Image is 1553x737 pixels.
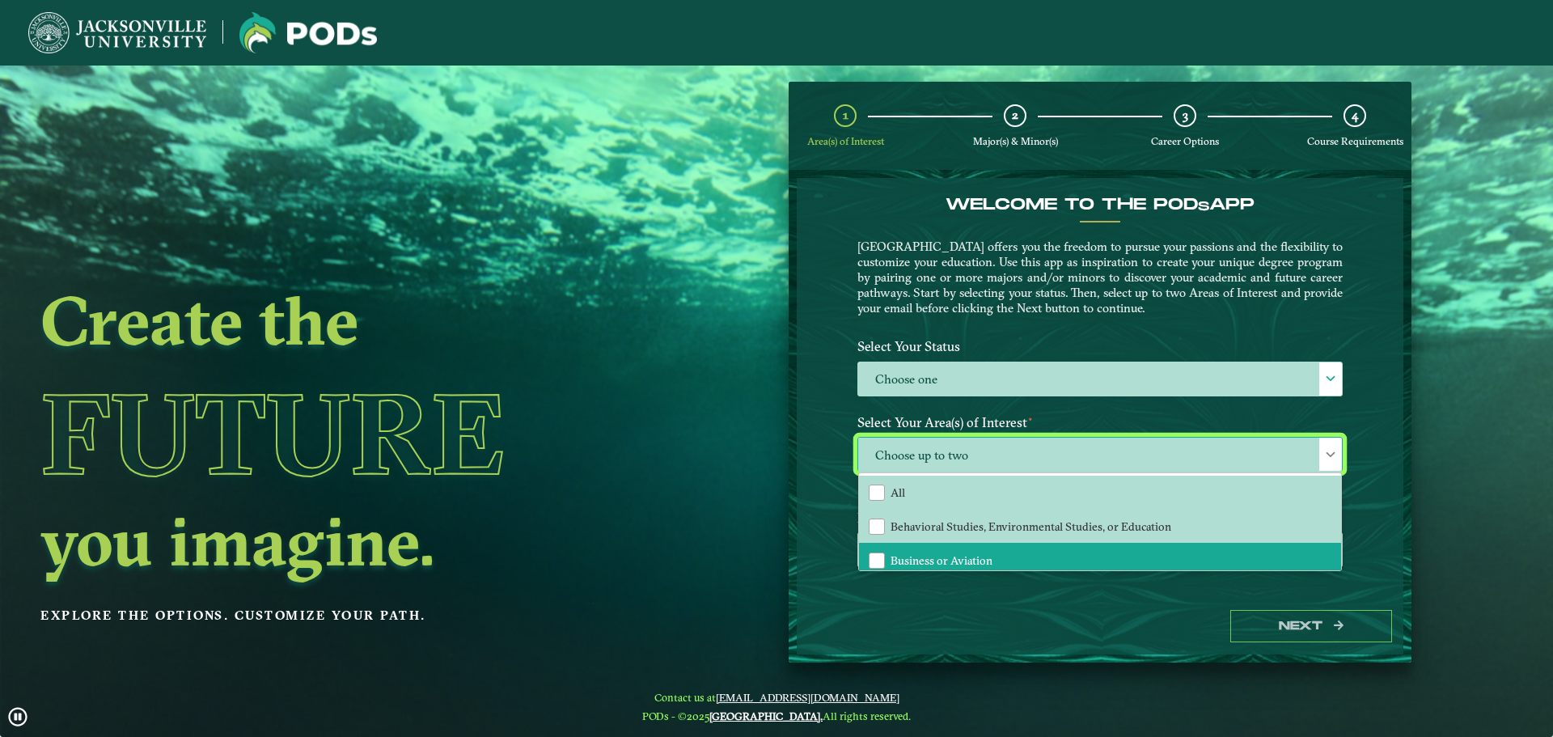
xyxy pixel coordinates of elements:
span: Major(s) & Minor(s) [973,135,1058,147]
h2: Create the [40,286,658,354]
sup: ⋆ [857,474,863,485]
span: 3 [1183,108,1188,123]
p: Explore the options. Customize your path. [40,604,658,628]
sup: ⋆ [1027,413,1034,425]
a: [EMAIL_ADDRESS][DOMAIN_NAME] [716,691,899,704]
span: Area(s) of Interest [807,135,884,147]
span: PODs - ©2025 All rights reserved. [642,709,911,722]
button: Next [1230,610,1392,643]
label: Enter your email below to receive a summary of the POD that you create. [845,502,1355,532]
span: 1 [843,108,848,123]
a: [GEOGRAPHIC_DATA]. [709,709,823,722]
li: All [859,476,1341,510]
span: Career Options [1151,135,1219,147]
h4: Welcome to the POD app [857,195,1343,214]
span: All [891,485,905,500]
p: [GEOGRAPHIC_DATA] offers you the freedom to pursue your passions and the flexibility to customize... [857,239,1343,316]
span: Behavioral Studies, Environmental Studies, or Education [891,519,1171,534]
span: Contact us at [642,691,911,704]
h2: you imagine. [40,507,658,575]
input: Enter your email [857,532,1343,567]
span: Course Requirements [1307,135,1403,147]
span: 4 [1352,108,1358,123]
h1: Future [40,360,658,507]
label: Select Your Area(s) of Interest [845,408,1355,438]
img: Jacksonville University logo [239,12,377,53]
label: Choose one [858,362,1342,397]
img: Jacksonville University logo [28,12,206,53]
li: Business or Aviation [859,543,1341,577]
span: Business or Aviation [891,553,992,568]
li: Behavioral Studies, Environmental Studies, or Education [859,510,1341,544]
span: 2 [1012,108,1018,123]
label: Select Your Status [845,332,1355,362]
span: Choose up to two [858,438,1342,472]
sub: s [1198,199,1209,214]
p: Maximum 2 selections are allowed [857,477,1343,492]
